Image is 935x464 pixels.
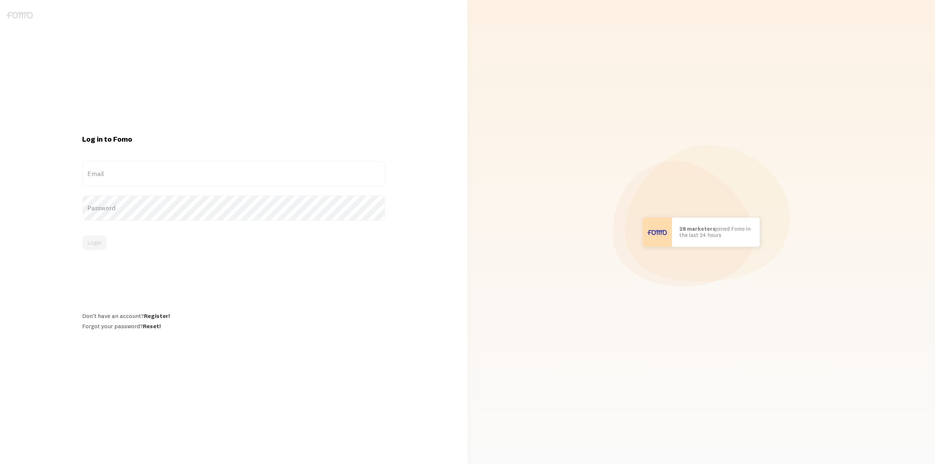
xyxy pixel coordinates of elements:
p: joined Fomo in the last 24 hours [679,226,752,238]
div: Forgot your password? [82,322,385,330]
b: 28 marketers [679,225,715,232]
a: Reset! [143,322,161,330]
img: fomo-logo-gray-b99e0e8ada9f9040e2984d0d95b3b12da0074ffd48d1e5cb62ac37fc77b0b268.svg [7,12,33,19]
img: User avatar [643,218,672,247]
label: Email [82,161,385,187]
h1: Log in to Fomo [82,134,385,144]
label: Password [82,195,385,221]
a: Register! [144,312,170,319]
div: Don't have an account? [82,312,385,319]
